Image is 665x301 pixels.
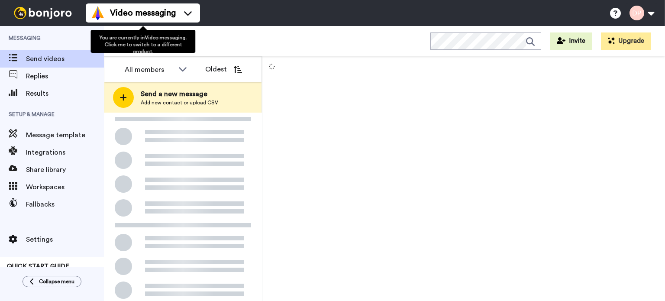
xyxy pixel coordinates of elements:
span: Send a new message [141,89,218,99]
span: Share library [26,165,104,175]
span: Workspaces [26,182,104,192]
span: Settings [26,234,104,245]
span: Results [26,88,104,99]
span: QUICK START GUIDE [7,263,69,269]
button: Invite [550,32,592,50]
button: Oldest [199,61,249,78]
img: vm-color.svg [91,6,105,20]
span: Message template [26,130,104,140]
span: Collapse menu [39,278,74,285]
span: Add new contact or upload CSV [141,99,218,106]
button: Upgrade [601,32,651,50]
span: Send videos [26,54,104,64]
span: Fallbacks [26,199,104,210]
button: Collapse menu [23,276,81,287]
span: You are currently in Video messaging . Click me to switch to a different product. [99,35,187,54]
span: Integrations [26,147,104,158]
div: All members [125,65,174,75]
span: Video messaging [110,7,176,19]
img: bj-logo-header-white.svg [10,7,75,19]
span: Replies [26,71,104,81]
